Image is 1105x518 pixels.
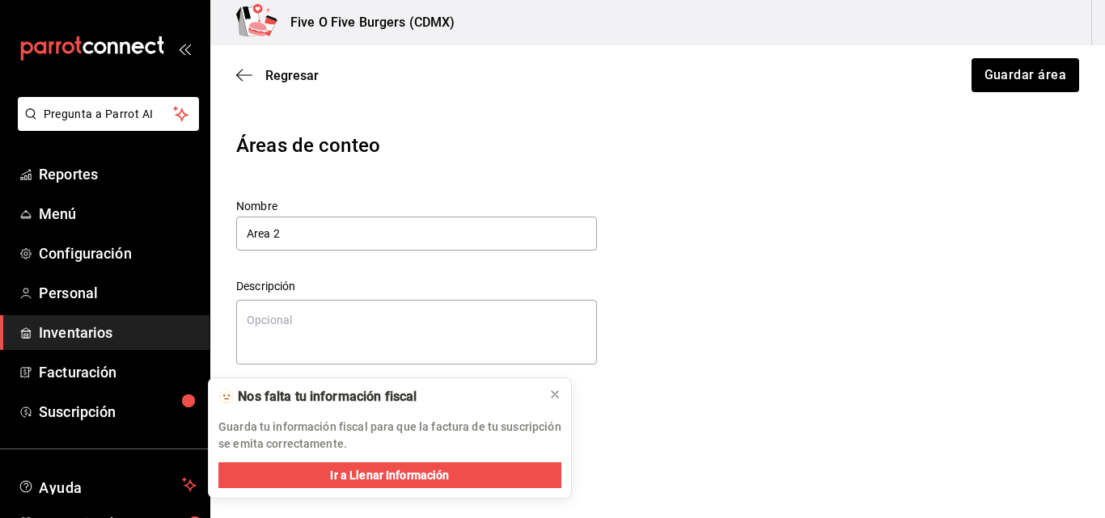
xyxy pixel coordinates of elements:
[972,58,1080,92] button: Guardar área
[236,200,658,212] label: Nombre
[218,419,561,453] p: Guarda tu información fiscal para que la factura de tu suscripción se emita correctamente.
[218,462,561,488] button: Ir a Llenar Información
[330,467,449,484] span: Ir a Llenar Información
[236,131,1079,160] div: Áreas de conteo
[236,68,319,83] button: Regresar
[39,163,197,185] span: Reportes
[39,322,197,343] span: Inventarios
[39,203,197,225] span: Menú
[44,106,174,123] span: Pregunta a Parrot AI
[218,388,536,406] div: 🫥 Nos falta tu información fiscal
[39,361,197,383] span: Facturación
[178,42,191,55] button: open_drawer_menu
[39,475,176,495] span: Ayuda
[277,13,455,32] h3: Five O Five Burgers (CDMX)
[18,97,199,131] button: Pregunta a Parrot AI
[11,117,199,134] a: Pregunta a Parrot AI
[265,68,319,83] span: Regresar
[39,282,197,304] span: Personal
[39,401,197,423] span: Suscripción
[236,280,658,292] label: Descripción
[39,242,197,264] span: Configuración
